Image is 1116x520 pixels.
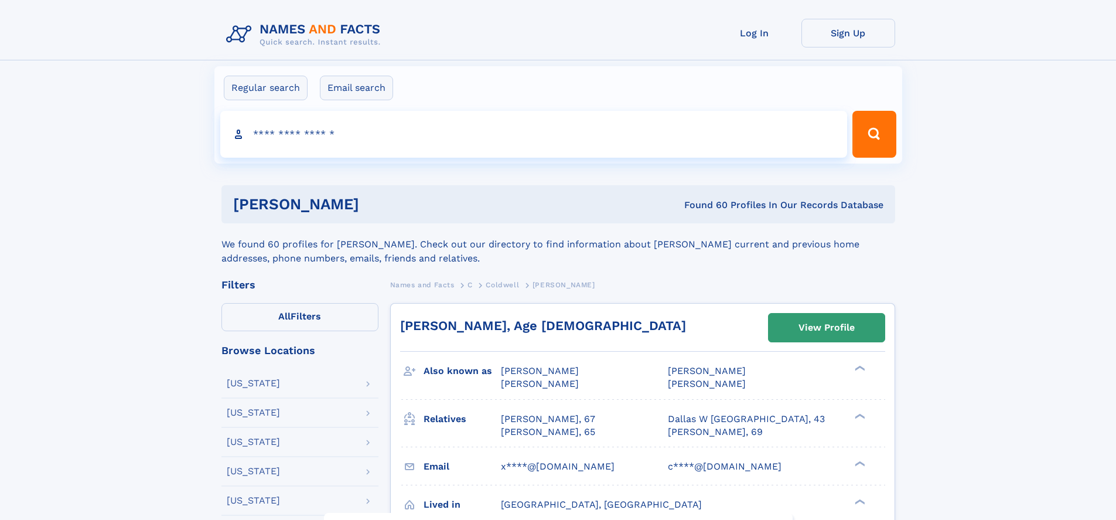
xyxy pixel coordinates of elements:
span: Coldwell [486,281,519,289]
a: [PERSON_NAME], 65 [501,426,595,439]
span: [PERSON_NAME] [501,365,579,376]
div: Filters [221,280,378,290]
button: Search Button [852,111,896,158]
a: [PERSON_NAME], 69 [668,426,763,439]
input: search input [220,111,848,158]
h1: [PERSON_NAME] [233,197,522,212]
div: View Profile [798,314,855,341]
div: Browse Locations [221,345,378,356]
span: [PERSON_NAME] [668,365,746,376]
a: Dallas W [GEOGRAPHIC_DATA], 43 [668,413,825,426]
div: ❯ [852,460,866,467]
label: Email search [320,76,393,100]
div: ❯ [852,412,866,420]
label: Filters [221,303,378,331]
label: Regular search [224,76,308,100]
span: C [467,281,473,289]
a: Log In [708,19,801,47]
h3: Relatives [424,409,501,429]
div: [US_STATE] [227,496,280,505]
h3: Also known as [424,361,501,381]
span: All [278,311,291,322]
div: [US_STATE] [227,437,280,447]
span: [PERSON_NAME] [533,281,595,289]
div: ❯ [852,498,866,505]
div: Found 60 Profiles In Our Records Database [521,199,883,212]
a: Sign Up [801,19,895,47]
h3: Lived in [424,495,501,515]
div: We found 60 profiles for [PERSON_NAME]. Check out our directory to find information about [PERSON... [221,223,895,266]
span: [GEOGRAPHIC_DATA], [GEOGRAPHIC_DATA] [501,499,702,510]
div: [US_STATE] [227,467,280,476]
div: [US_STATE] [227,408,280,417]
a: Coldwell [486,277,519,292]
div: [US_STATE] [227,379,280,388]
h3: Email [424,457,501,477]
a: [PERSON_NAME], Age [DEMOGRAPHIC_DATA] [400,318,686,333]
a: C [467,277,473,292]
a: Names and Facts [390,277,455,292]
span: [PERSON_NAME] [501,378,579,389]
img: Logo Names and Facts [221,19,390,50]
div: ❯ [852,365,866,372]
a: [PERSON_NAME], 67 [501,413,595,426]
span: [PERSON_NAME] [668,378,746,389]
a: View Profile [769,314,885,342]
